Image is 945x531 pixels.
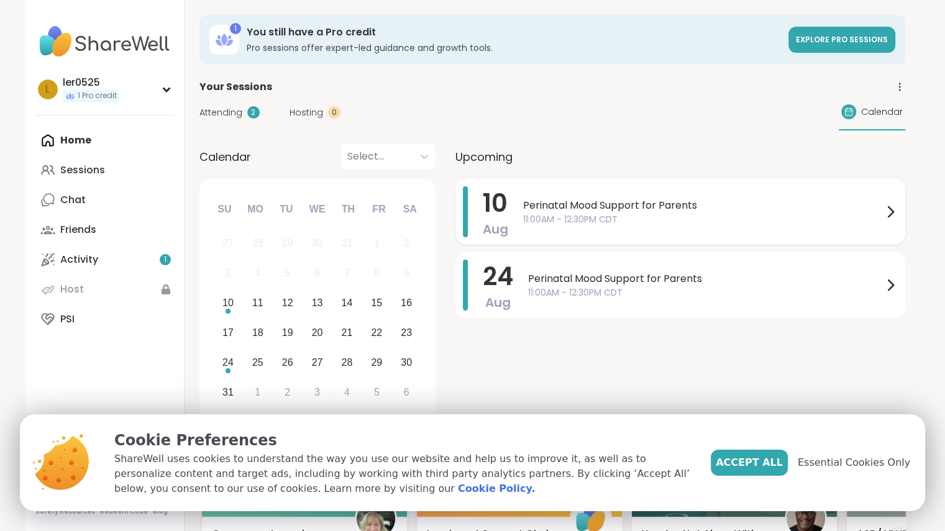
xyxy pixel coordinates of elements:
div: Choose Saturday, August 30th, 2025 [393,349,420,376]
div: 20 [312,324,323,341]
div: PSI [60,312,75,326]
div: Sessions [60,163,105,177]
div: 29 [282,235,293,252]
a: Safety Resources [35,507,95,516]
div: Sa [396,196,423,223]
div: 17 [222,324,234,341]
div: Choose Tuesday, August 26th, 2025 [274,349,301,376]
div: Host [60,283,84,296]
div: 14 [342,294,353,311]
span: Calendar [861,106,903,119]
div: 4 [344,384,350,401]
div: Choose Monday, September 1st, 2025 [244,379,271,406]
div: 28 [252,235,263,252]
div: 25 [252,354,263,371]
span: 24 [483,259,513,294]
div: 2 [247,106,260,119]
div: Chat [60,193,86,207]
div: 7 [344,265,350,281]
p: ShareWell uses cookies to understand the way you use our website and help us to improve it, as we... [114,452,691,496]
div: Choose Tuesday, September 2nd, 2025 [274,379,301,406]
div: Not available Saturday, August 9th, 2025 [393,260,420,287]
div: Not available Wednesday, July 30th, 2025 [304,230,331,257]
div: Choose Tuesday, August 19th, 2025 [274,319,301,346]
span: 1 Pro credit [78,91,117,101]
span: Perinatal Mood Support for Parents [528,271,883,286]
div: month 2025-08 [213,229,421,407]
div: 23 [401,324,412,341]
div: Not available Thursday, July 31st, 2025 [334,230,360,257]
div: Tu [273,196,300,223]
button: Accept All [711,450,788,476]
a: Host [35,275,174,304]
div: Not available Saturday, August 2nd, 2025 [393,230,420,257]
div: Choose Thursday, August 28th, 2025 [334,349,360,376]
div: 30 [401,354,412,371]
div: Not available Tuesday, July 29th, 2025 [274,230,301,257]
div: 5 [374,384,380,401]
div: Su [211,196,238,223]
div: ler0525 [63,76,119,89]
div: 1 [374,235,380,252]
div: 3 [314,384,320,401]
div: Not available Monday, August 4th, 2025 [244,260,271,287]
div: Activity [60,253,98,266]
span: Perinatal Mood Support for Parents [523,198,883,213]
h3: Pro sessions offer expert-led guidance and growth tools. [247,42,781,54]
div: Choose Wednesday, August 20th, 2025 [304,319,331,346]
div: 27 [312,354,323,371]
div: 2 [404,235,409,252]
div: Choose Sunday, August 10th, 2025 [215,290,242,317]
span: 1 [164,255,167,265]
div: Choose Sunday, August 31st, 2025 [215,379,242,406]
div: Fr [365,196,393,223]
div: 26 [282,354,293,371]
div: Choose Friday, August 22nd, 2025 [363,319,390,346]
div: Choose Sunday, August 24th, 2025 [215,349,242,376]
div: 1 [230,23,241,34]
span: 11:00AM - 12:30PM CDT [528,286,883,299]
a: Friends [35,215,174,245]
div: 21 [342,324,353,341]
span: Attending [199,106,242,119]
div: Choose Friday, August 29th, 2025 [363,349,390,376]
div: 5 [285,265,290,281]
span: Aug [483,220,508,238]
div: Choose Friday, September 5th, 2025 [363,379,390,406]
div: Choose Friday, August 15th, 2025 [363,290,390,317]
a: Chat [35,185,174,215]
a: Explore Pro sessions [788,27,895,53]
div: 12 [282,294,293,311]
a: PSI [35,304,174,334]
div: We [303,196,331,223]
div: Not available Wednesday, August 6th, 2025 [304,260,331,287]
div: Th [334,196,362,223]
a: Redeem Code [100,507,148,516]
div: Not available Tuesday, August 5th, 2025 [274,260,301,287]
div: 19 [282,324,293,341]
div: 27 [222,235,234,252]
span: Aug [485,294,511,311]
span: Calendar [199,148,251,165]
div: 16 [401,294,412,311]
p: Cookie Preferences [114,429,691,452]
div: 13 [312,294,323,311]
div: 28 [342,354,353,371]
div: Choose Thursday, August 21st, 2025 [334,319,360,346]
div: Choose Tuesday, August 12th, 2025 [274,290,301,317]
div: 8 [374,265,380,281]
div: Not available Thursday, August 7th, 2025 [334,260,360,287]
div: Mo [242,196,269,223]
div: 6 [404,384,409,401]
span: 10 [483,186,508,220]
div: 29 [371,354,382,371]
div: 24 [222,354,234,371]
div: 11 [252,294,263,311]
img: ShareWell Nav Logo [35,20,174,63]
div: 1 [255,384,260,401]
div: 30 [312,235,323,252]
span: Your Sessions [199,79,272,94]
div: Not available Friday, August 1st, 2025 [363,230,390,257]
span: Explore Pro sessions [796,34,888,45]
div: Choose Wednesday, September 3rd, 2025 [304,379,331,406]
